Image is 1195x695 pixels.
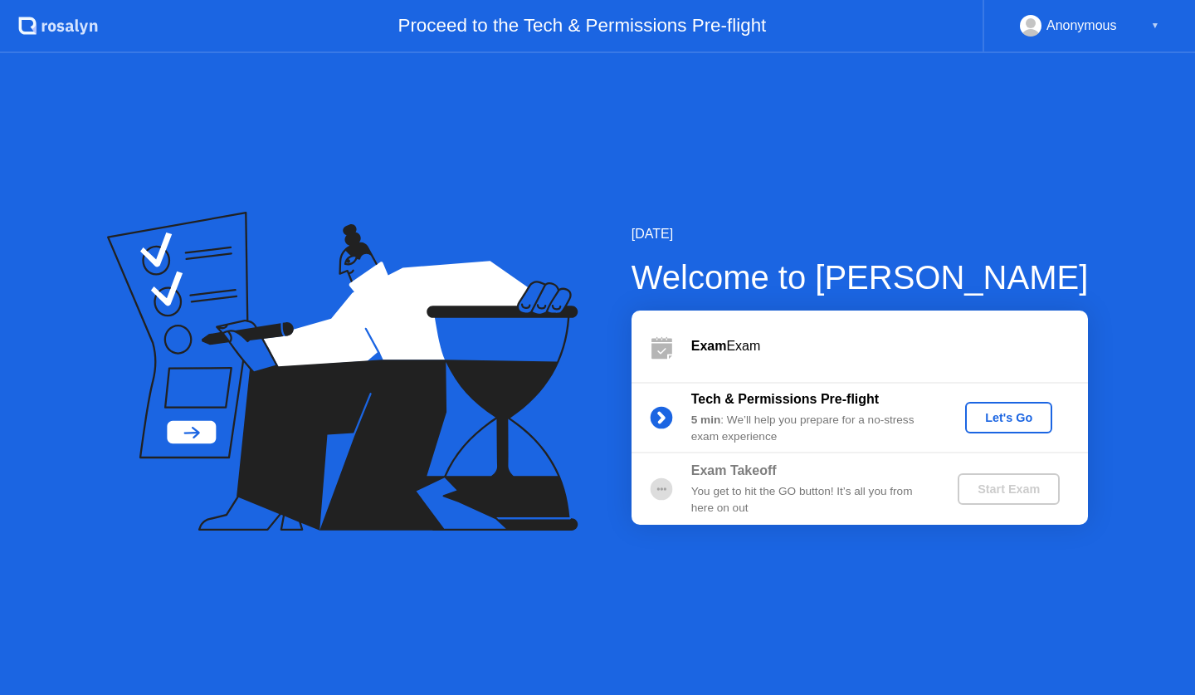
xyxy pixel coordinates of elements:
div: [DATE] [632,224,1089,244]
div: Exam [691,336,1088,356]
div: Anonymous [1046,15,1117,37]
div: Let's Go [972,411,1046,424]
b: Exam Takeoff [691,463,777,477]
div: You get to hit the GO button! It’s all you from here on out [691,483,930,517]
div: ▼ [1151,15,1159,37]
button: Start Exam [958,473,1060,505]
b: Exam [691,339,727,353]
div: : We’ll help you prepare for a no-stress exam experience [691,412,930,446]
div: Start Exam [964,482,1053,496]
button: Let's Go [965,402,1052,433]
b: 5 min [691,414,721,426]
b: Tech & Permissions Pre-flight [691,392,879,406]
div: Welcome to [PERSON_NAME] [632,252,1089,302]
